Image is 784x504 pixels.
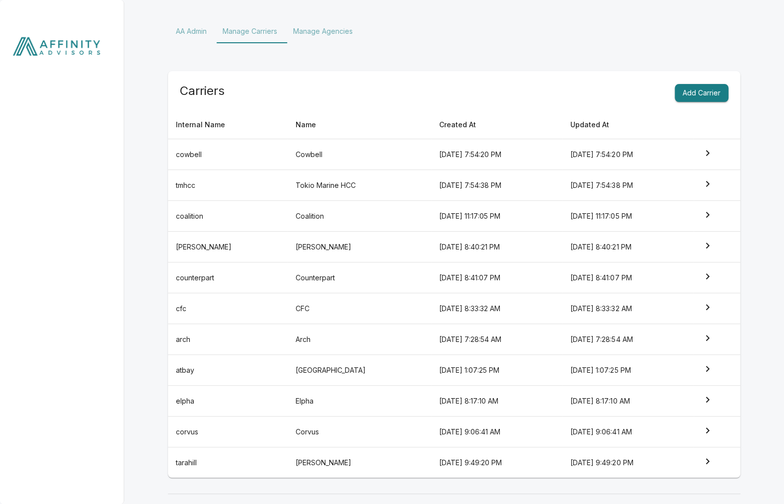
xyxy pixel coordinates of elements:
td: Cowbell [288,139,431,170]
button: Manage Carriers [215,19,285,43]
td: [PERSON_NAME] [288,232,431,262]
td: [DATE] 8:17:10 AM [562,386,694,417]
td: tarahill [168,447,288,478]
td: cowbell [168,139,288,170]
td: [DATE] 9:06:41 AM [562,417,694,447]
td: [DATE] 7:54:38 PM [431,170,562,201]
td: corvus [168,417,288,447]
th: Created At [431,111,562,139]
td: [DATE] 7:54:20 PM [431,139,562,170]
td: CFC [288,293,431,324]
td: [DATE] 8:33:32 AM [562,293,694,324]
td: [DATE] 8:40:21 PM [562,232,694,262]
td: Elpha [288,386,431,417]
td: Tokio Marine HCC [288,170,431,201]
td: [DATE] 1:07:25 PM [431,355,562,386]
td: [DATE] 8:41:07 PM [562,262,694,293]
th: Internal Name [168,111,288,139]
td: [DATE] 8:41:07 PM [431,262,562,293]
td: atbay [168,355,288,386]
th: Name [288,111,431,139]
td: [DATE] 7:54:20 PM [562,139,694,170]
td: [DATE] 7:28:54 AM [431,324,562,355]
td: [DATE] 8:40:21 PM [431,232,562,262]
button: Add Carrier [675,84,728,102]
td: cfc [168,293,288,324]
td: [DATE] 9:49:20 PM [431,447,562,478]
td: [DATE] 7:54:38 PM [562,170,694,201]
td: elpha [168,386,288,417]
td: [PERSON_NAME] [168,232,288,262]
td: tmhcc [168,170,288,201]
td: coalition [168,201,288,232]
div: Settings Tabs [168,19,740,43]
td: [DATE] 11:17:05 PM [431,201,562,232]
td: [DATE] 8:33:32 AM [431,293,562,324]
h5: Carriers [180,83,225,99]
button: Manage Agencies [285,19,361,43]
td: [PERSON_NAME] [288,447,431,478]
table: simple table [168,111,740,478]
td: Arch [288,324,431,355]
td: arch [168,324,288,355]
td: [DATE] 9:06:41 AM [431,417,562,447]
td: [GEOGRAPHIC_DATA] [288,355,431,386]
td: Coalition [288,201,431,232]
td: Corvus [288,417,431,447]
td: Counterpart [288,262,431,293]
td: [DATE] 1:07:25 PM [562,355,694,386]
button: AA Admin [168,19,215,43]
td: [DATE] 8:17:10 AM [431,386,562,417]
td: [DATE] 7:28:54 AM [562,324,694,355]
td: [DATE] 9:49:20 PM [562,447,694,478]
td: [DATE] 11:17:05 PM [562,201,694,232]
th: Updated At [562,111,694,139]
td: counterpart [168,262,288,293]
